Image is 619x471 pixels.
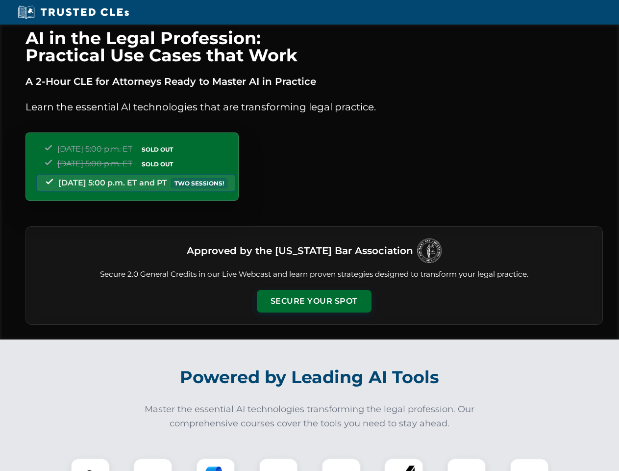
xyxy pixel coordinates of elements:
[38,269,591,280] p: Secure 2.0 General Credits in our Live Webcast and learn proven strategies designed to transform ...
[38,360,581,394] h2: Powered by Leading AI Tools
[25,29,603,64] h1: AI in the Legal Profession: Practical Use Cases that Work
[25,74,603,89] p: A 2-Hour CLE for Attorneys Ready to Master AI in Practice
[138,144,176,155] span: SOLD OUT
[57,144,132,154] span: [DATE] 5:00 p.m. ET
[417,238,442,263] img: Logo
[187,242,413,260] h3: Approved by the [US_STATE] Bar Association
[25,99,603,115] p: Learn the essential AI technologies that are transforming legal practice.
[138,159,176,169] span: SOLD OUT
[138,402,481,431] p: Master the essential AI technologies transforming the legal profession. Our comprehensive courses...
[257,290,371,313] button: Secure Your Spot
[57,159,132,168] span: [DATE] 5:00 p.m. ET
[15,5,132,20] img: Trusted CLEs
